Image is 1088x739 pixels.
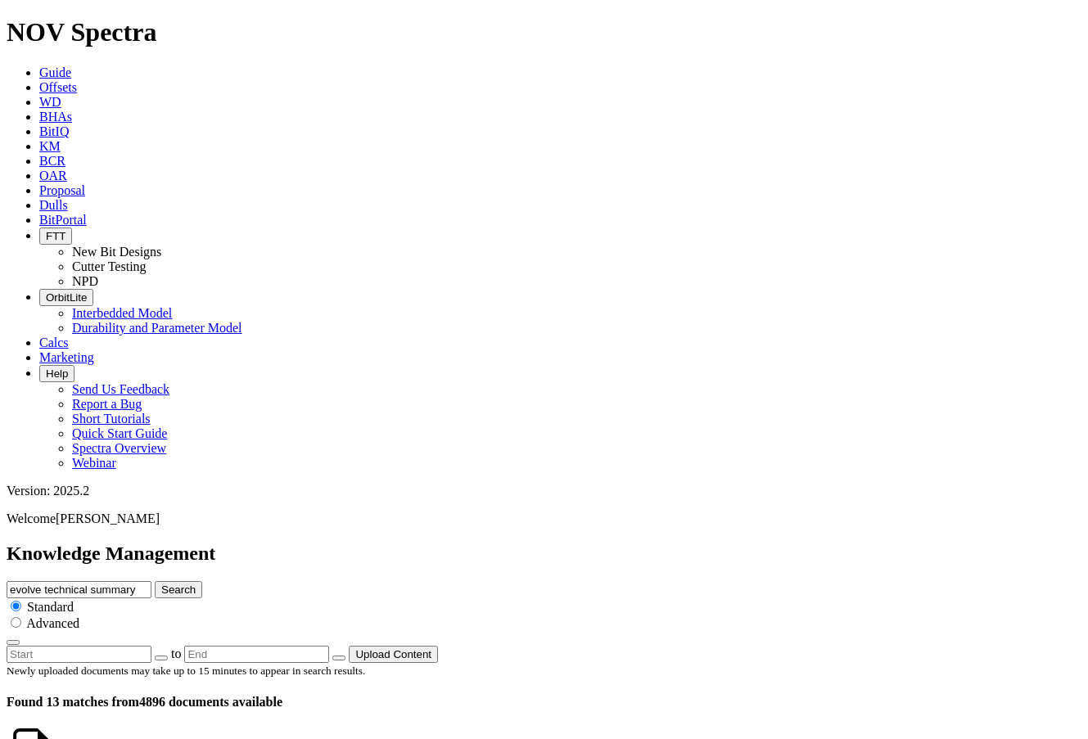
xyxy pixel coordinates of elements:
button: Upload Content [349,646,438,663]
span: FTT [46,230,65,242]
a: New Bit Designs [72,245,161,259]
input: Start [7,646,151,663]
a: Interbedded Model [72,306,172,320]
a: Dulls [39,198,68,212]
a: BHAs [39,110,72,124]
a: Calcs [39,336,69,349]
a: KM [39,139,61,153]
a: Offsets [39,80,77,94]
p: Welcome [7,511,1081,526]
a: Marketing [39,350,94,364]
button: FTT [39,228,72,245]
a: Durability and Parameter Model [72,321,242,335]
span: Advanced [26,616,79,630]
a: WD [39,95,61,109]
span: Found 13 matches from [7,695,139,709]
span: OrbitLite [46,291,87,304]
a: Quick Start Guide [72,426,167,440]
span: to [171,647,181,660]
button: OrbitLite [39,289,93,306]
a: Cutter Testing [72,259,147,273]
span: [PERSON_NAME] [56,511,160,525]
a: Spectra Overview [72,441,166,455]
a: BitIQ [39,124,69,138]
h1: NOV Spectra [7,17,1081,47]
h4: 4896 documents available [7,695,1081,710]
span: Standard [27,600,74,614]
input: End [184,646,329,663]
a: OAR [39,169,67,182]
button: Search [155,581,202,598]
span: Help [46,367,68,380]
a: Webinar [72,456,116,470]
small: Newly uploaded documents may take up to 15 minutes to appear in search results. [7,665,365,677]
a: Short Tutorials [72,412,151,426]
a: BCR [39,154,65,168]
h2: Knowledge Management [7,543,1081,565]
input: e.g. Smoothsteer Record [7,581,151,598]
a: Send Us Feedback [72,382,169,396]
a: BitPortal [39,213,87,227]
a: Guide [39,65,71,79]
a: Proposal [39,183,85,197]
button: Help [39,365,74,382]
div: Version: 2025.2 [7,484,1081,498]
a: NPD [72,274,98,288]
a: Report a Bug [72,397,142,411]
